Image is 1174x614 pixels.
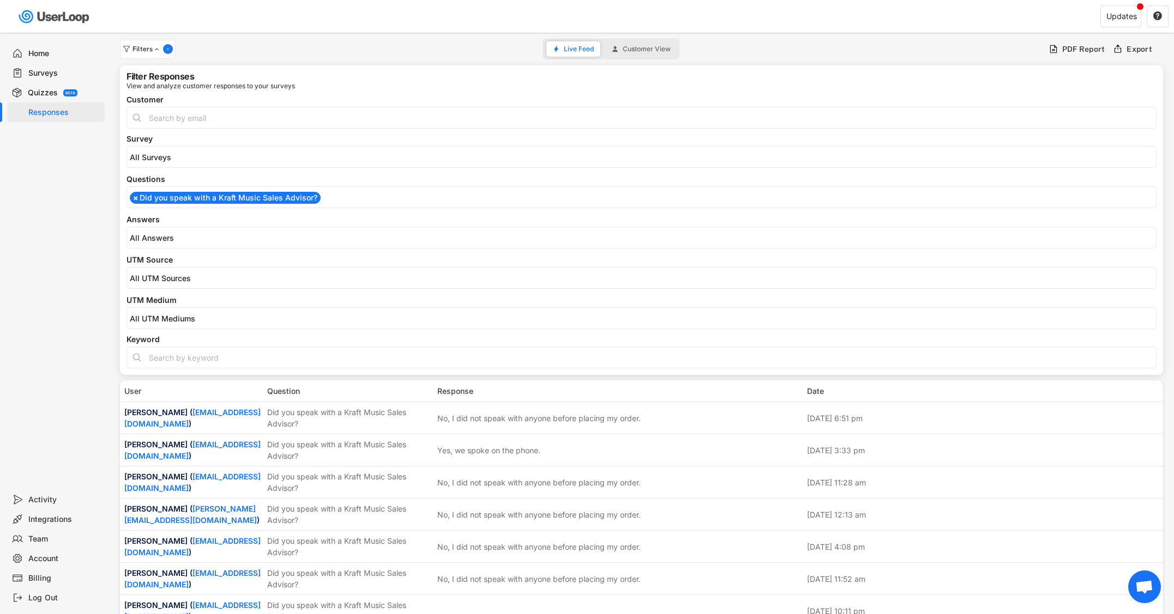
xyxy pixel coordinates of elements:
[130,153,1159,162] input: All Surveys
[267,385,431,397] div: Question
[564,46,594,52] span: Live Feed
[28,593,100,603] div: Log Out
[127,175,1157,183] div: Questions
[1153,11,1163,21] button: 
[124,471,261,494] div: [PERSON_NAME] ( )
[437,445,540,456] div: Yes, we spoke on the phone.
[28,534,100,544] div: Team
[623,46,671,52] span: Customer View
[28,107,100,118] div: Responses
[437,541,641,552] div: No, I did not speak with anyone before placing my order.
[28,514,100,525] div: Integrations
[807,412,1159,424] div: [DATE] 6:51 pm
[437,385,800,397] div: Response
[127,346,1157,368] input: Search by keyword
[605,41,677,57] button: Customer View
[28,554,100,564] div: Account
[267,567,431,590] div: Did you speak with a Kraft Music Sales Advisor?
[133,46,161,52] div: Filters
[16,5,93,28] img: userloop-logo-01.svg
[127,296,1157,304] div: UTM Medium
[807,385,1159,397] div: Date
[267,406,431,429] div: Did you speak with a Kraft Music Sales Advisor?
[124,472,261,493] a: [EMAIL_ADDRESS][DOMAIN_NAME]
[127,216,1157,223] div: Answers
[127,72,194,81] div: Filter Responses
[124,439,261,461] div: [PERSON_NAME] ( )
[124,406,261,429] div: [PERSON_NAME] ( )
[127,336,1157,343] div: Keyword
[127,83,295,89] div: View and analyze customer responses to your surveys
[1127,44,1152,54] div: Export
[437,573,641,585] div: No, I did not speak with anyone before placing my order.
[437,412,641,424] div: No, I did not speak with anyone before placing my order.
[807,445,1159,456] div: [DATE] 3:33 pm
[130,233,1159,242] input: All Answers
[28,573,100,583] div: Billing
[127,135,1157,143] div: Survey
[437,477,641,488] div: No, I did not speak with anyone before placing my order.
[124,567,261,590] div: [PERSON_NAME] ( )
[133,194,139,202] span: ×
[28,48,100,59] div: Home
[807,541,1159,552] div: [DATE] 4:08 pm
[807,509,1159,520] div: [DATE] 12:13 am
[130,273,1159,283] input: All UTM Sources
[267,471,431,494] div: Did you speak with a Kraft Music Sales Advisor?
[124,535,261,558] div: [PERSON_NAME] ( )
[127,256,1157,264] div: UTM Source
[127,107,1157,129] input: Search by email
[124,385,261,397] div: User
[1106,13,1137,20] div: Updates
[130,314,1159,323] input: All UTM Mediums
[124,568,261,589] a: [EMAIL_ADDRESS][DOMAIN_NAME]
[1128,570,1161,603] div: Open chat
[267,503,431,526] div: Did you speak with a Kraft Music Sales Advisor?
[127,96,1157,104] div: Customer
[267,439,431,461] div: Did you speak with a Kraft Music Sales Advisor?
[124,503,261,526] div: [PERSON_NAME] ( )
[124,536,261,557] a: [EMAIL_ADDRESS][DOMAIN_NAME]
[130,192,321,204] li: Did you speak with a Kraft Music Sales Advisor?
[807,573,1159,585] div: [DATE] 11:52 am
[1153,11,1162,21] text: 
[124,408,261,428] a: [EMAIL_ADDRESS][DOMAIN_NAME]
[28,495,100,505] div: Activity
[124,440,261,460] a: [EMAIL_ADDRESS][DOMAIN_NAME]
[28,88,58,98] div: Quizzes
[807,477,1159,488] div: [DATE] 11:28 am
[65,91,75,95] div: BETA
[267,535,431,558] div: Did you speak with a Kraft Music Sales Advisor?
[437,509,641,520] div: No, I did not speak with anyone before placing my order.
[1062,44,1105,54] div: PDF Report
[546,41,600,57] button: Live Feed
[28,68,100,78] div: Surveys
